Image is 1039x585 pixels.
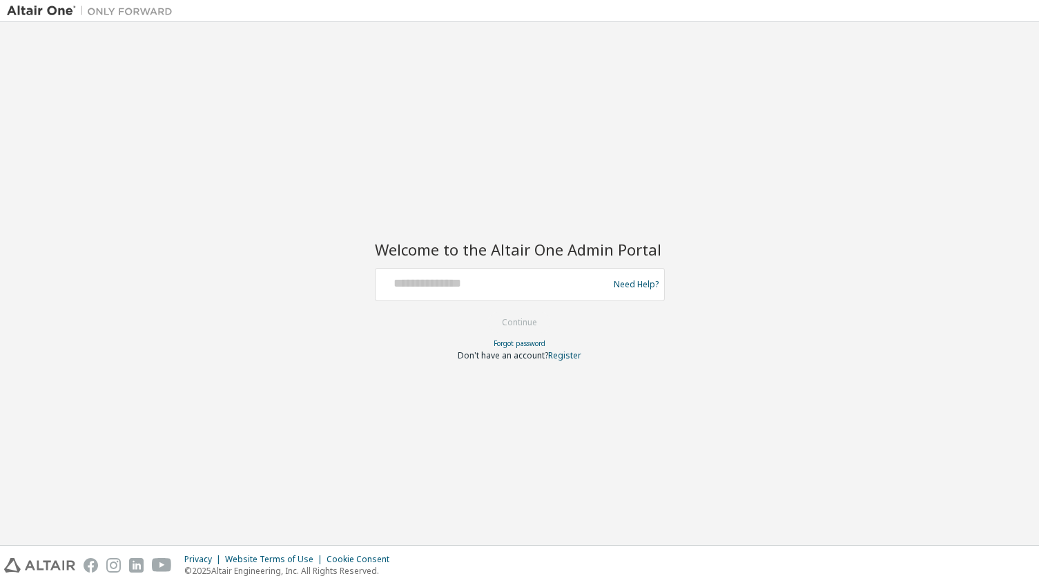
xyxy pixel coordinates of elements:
[7,4,179,18] img: Altair One
[327,554,398,565] div: Cookie Consent
[548,349,581,361] a: Register
[129,558,144,573] img: linkedin.svg
[184,565,398,577] p: © 2025 Altair Engineering, Inc. All Rights Reserved.
[152,558,172,573] img: youtube.svg
[106,558,121,573] img: instagram.svg
[375,240,665,259] h2: Welcome to the Altair One Admin Portal
[84,558,98,573] img: facebook.svg
[184,554,225,565] div: Privacy
[494,338,545,348] a: Forgot password
[458,349,548,361] span: Don't have an account?
[4,558,75,573] img: altair_logo.svg
[225,554,327,565] div: Website Terms of Use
